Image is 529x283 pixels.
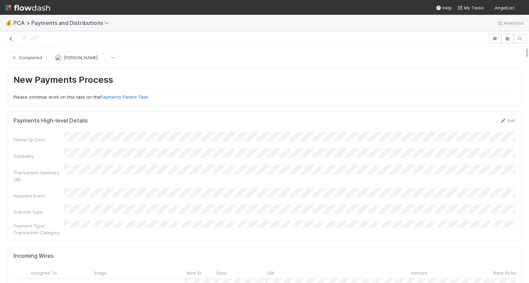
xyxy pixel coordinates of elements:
[457,4,484,11] a: My Tasks
[187,270,201,276] span: Wire ID
[13,20,112,26] span: PCA > Payments and Distributions
[13,253,54,259] h5: Incoming Wires
[100,94,148,100] a: Payments Parent Task
[64,55,98,60] span: [PERSON_NAME]
[49,52,102,63] button: [PERSON_NAME]
[267,270,274,276] span: OBI
[495,5,514,10] span: AngelList
[13,169,64,183] div: Transaction Summary URL
[11,55,42,60] span: Completed
[31,270,57,276] span: Assigned To
[8,52,46,63] button: Completed
[13,209,64,215] div: Tranche Type
[55,54,62,61] img: avatar_e7d5656d-bda2-4d83-89d6-b6f9721f96bd.png
[13,222,64,236] div: Payment Type/ Transaction Category
[13,153,64,160] div: Company
[13,136,64,143] div: Follow Up Date
[517,5,524,11] img: avatar_87e1a465-5456-4979-8ac4-f0cdb5bbfe2d.png
[5,20,12,26] span: 💰
[217,270,227,276] span: Date
[497,19,524,27] a: Analytics
[13,117,88,124] h5: Payments High-level Details
[13,94,516,101] p: Please continue work on this task on the
[436,4,452,11] div: Help
[5,2,50,13] img: logo-inverted-e16ddd16eac7371096b0.svg
[493,270,527,276] span: Bank Reference
[457,5,484,10] span: My Tasks
[500,118,516,123] a: Edit
[411,270,427,276] span: Amount
[13,192,64,199] div: Payment Event
[13,74,516,88] h1: New Payments Process
[94,270,107,276] span: Stage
